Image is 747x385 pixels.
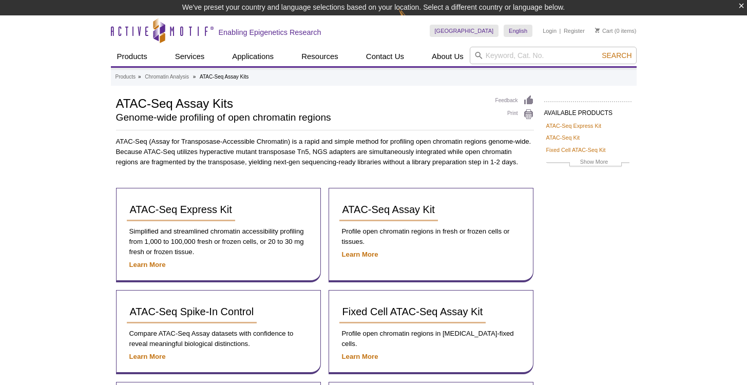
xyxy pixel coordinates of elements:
[546,133,580,142] a: ATAC-Seq Kit
[495,109,534,120] a: Print
[495,95,534,106] a: Feedback
[116,137,534,167] p: ATAC-Seq (Assay for Transposase-Accessible Chromatin) is a rapid and simple method for profiling ...
[595,25,637,37] li: (0 items)
[339,226,523,247] p: Profile open chromatin regions in fresh or frozen cells or tissues.
[295,47,344,66] a: Resources
[504,25,532,37] a: English
[116,95,485,110] h1: ATAC-Seq Assay Kits
[342,204,435,215] span: ATAC-Seq Assay Kit
[546,121,602,130] a: ATAC-Seq Express Kit
[470,47,637,64] input: Keyword, Cat. No.
[426,47,470,66] a: About Us
[219,28,321,37] h2: Enabling Epigenetics Research
[342,353,378,360] a: Learn More
[342,251,378,258] a: Learn More
[169,47,211,66] a: Services
[130,204,232,215] span: ATAC-Seq Express Kit
[129,353,166,360] a: Learn More
[546,157,629,169] a: Show More
[127,199,235,221] a: ATAC-Seq Express Kit
[595,27,613,34] a: Cart
[339,301,486,323] a: Fixed Cell ATAC-Seq Assay Kit
[111,47,154,66] a: Products
[560,25,561,37] li: |
[127,329,310,349] p: Compare ATAC-Seq Assay datasets with confidence to reveal meaningful biological distinctions.
[130,306,254,317] span: ATAC-Seq Spike-In Control
[138,74,141,80] li: »
[543,27,557,34] a: Login
[430,25,499,37] a: [GEOGRAPHIC_DATA]
[544,101,631,120] h2: AVAILABLE PRODUCTS
[127,301,257,323] a: ATAC-Seq Spike-In Control
[129,261,166,268] a: Learn More
[116,113,485,122] h2: Genome-wide profiling of open chromatin regions
[360,47,410,66] a: Contact Us
[564,27,585,34] a: Register
[595,28,600,33] img: Your Cart
[226,47,280,66] a: Applications
[342,306,483,317] span: Fixed Cell ATAC-Seq Assay Kit
[193,74,196,80] li: »
[546,145,606,155] a: Fixed Cell ATAC-Seq Kit
[339,199,438,221] a: ATAC-Seq Assay Kit
[398,8,426,32] img: Change Here
[116,72,136,82] a: Products
[339,329,523,349] p: Profile open chromatin regions in [MEDICAL_DATA]-fixed cells.
[145,72,189,82] a: Chromatin Analysis
[599,51,635,60] button: Search
[602,51,631,60] span: Search
[200,74,248,80] li: ATAC-Seq Assay Kits
[127,226,310,257] p: Simplified and streamlined chromatin accessibility profiling from 1,000 to 100,000 fresh or froze...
